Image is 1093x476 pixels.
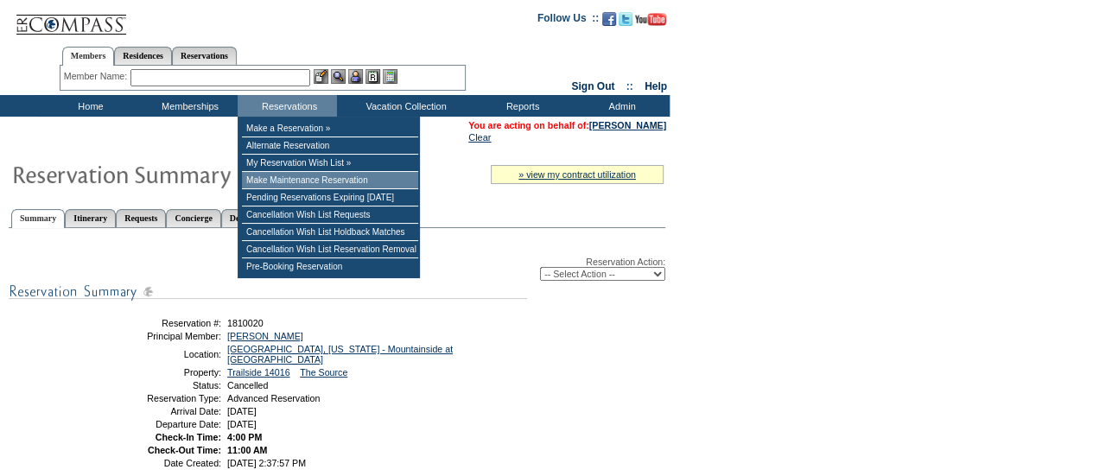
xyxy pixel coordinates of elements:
[39,95,138,117] td: Home
[238,95,337,117] td: Reservations
[314,69,328,84] img: b_edit.gif
[138,95,238,117] td: Memberships
[221,209,261,227] a: Detail
[227,331,303,341] a: [PERSON_NAME]
[242,137,418,155] td: Alternate Reservation
[331,69,346,84] img: View
[626,80,633,92] span: ::
[11,209,65,228] a: Summary
[645,80,667,92] a: Help
[148,445,221,455] strong: Check-Out Time:
[98,406,221,416] td: Arrival Date:
[242,258,418,275] td: Pre-Booking Reservation
[98,331,221,341] td: Principal Member:
[635,13,666,26] img: Subscribe to our YouTube Channel
[570,95,670,117] td: Admin
[227,393,320,403] span: Advanced Reservation
[602,12,616,26] img: Become our fan on Facebook
[65,209,116,227] a: Itinerary
[114,47,172,65] a: Residences
[383,69,397,84] img: b_calculator.gif
[156,432,221,442] strong: Check-In Time:
[518,169,636,180] a: » view my contract utilization
[227,318,264,328] span: 1810020
[468,120,666,130] span: You are acting on behalf of:
[9,281,527,302] img: subTtlResSummary.gif
[227,432,262,442] span: 4:00 PM
[64,69,130,84] div: Member Name:
[635,17,666,28] a: Subscribe to our YouTube Channel
[98,393,221,403] td: Reservation Type:
[619,12,632,26] img: Follow us on Twitter
[227,419,257,429] span: [DATE]
[172,47,237,65] a: Reservations
[365,69,380,84] img: Reservations
[98,367,221,378] td: Property:
[242,155,418,172] td: My Reservation Wish List »
[348,69,363,84] img: Impersonate
[98,458,221,468] td: Date Created:
[227,380,268,390] span: Cancelled
[98,344,221,365] td: Location:
[468,132,491,143] a: Clear
[242,241,418,258] td: Cancellation Wish List Reservation Removal
[571,80,614,92] a: Sign Out
[166,209,220,227] a: Concierge
[11,156,357,191] img: Reservaton Summary
[98,318,221,328] td: Reservation #:
[227,344,453,365] a: [GEOGRAPHIC_DATA], [US_STATE] - Mountainside at [GEOGRAPHIC_DATA]
[589,120,666,130] a: [PERSON_NAME]
[227,367,289,378] a: Trailside 14016
[242,206,418,224] td: Cancellation Wish List Requests
[242,120,418,137] td: Make a Reservation »
[9,257,665,281] div: Reservation Action:
[337,95,471,117] td: Vacation Collection
[619,17,632,28] a: Follow us on Twitter
[116,209,166,227] a: Requests
[300,367,347,378] a: The Source
[98,380,221,390] td: Status:
[227,445,267,455] span: 11:00 AM
[227,458,306,468] span: [DATE] 2:37:57 PM
[62,47,115,66] a: Members
[242,224,418,241] td: Cancellation Wish List Holdback Matches
[537,10,599,31] td: Follow Us ::
[242,189,418,206] td: Pending Reservations Expiring [DATE]
[602,17,616,28] a: Become our fan on Facebook
[227,406,257,416] span: [DATE]
[471,95,570,117] td: Reports
[98,419,221,429] td: Departure Date:
[242,172,418,189] td: Make Maintenance Reservation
